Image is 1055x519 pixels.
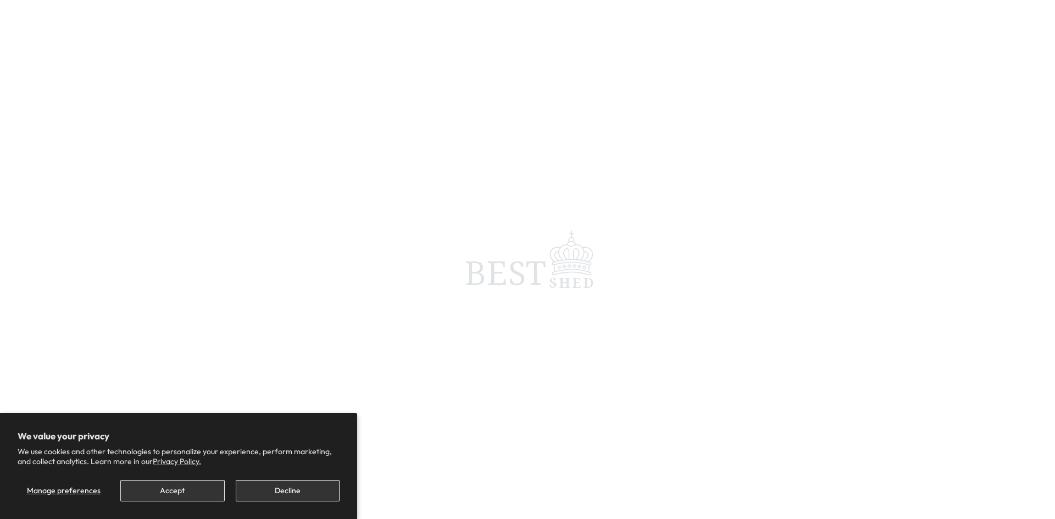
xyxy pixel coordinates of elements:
[18,431,340,442] h2: We value your privacy
[27,485,101,495] span: Manage preferences
[153,456,201,466] a: Privacy Policy.
[120,480,224,501] button: Accept
[18,447,340,466] p: We use cookies and other technologies to personalize your experience, perform marketing, and coll...
[18,480,109,501] button: Manage preferences
[236,480,340,501] button: Decline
